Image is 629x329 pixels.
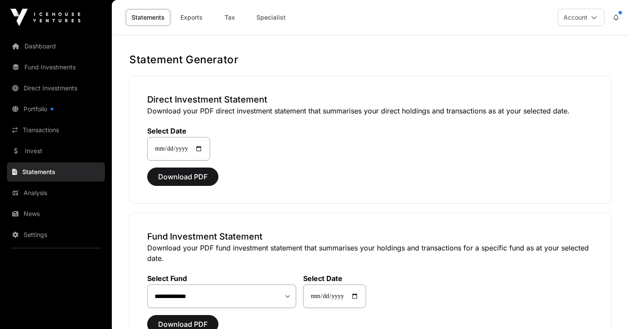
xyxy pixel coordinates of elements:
h3: Fund Investment Statement [147,230,594,243]
a: Download PDF [147,176,218,185]
button: Download PDF [147,168,218,186]
a: Exports [174,9,209,26]
p: Download your PDF direct investment statement that summarises your direct holdings and transactio... [147,106,594,116]
h1: Statement Generator [129,53,612,67]
a: Direct Investments [7,79,105,98]
a: News [7,204,105,223]
h3: Direct Investment Statement [147,93,594,106]
a: Statements [126,9,170,26]
button: Account [558,9,605,26]
a: Transactions [7,120,105,140]
label: Select Date [303,274,366,283]
p: Download your PDF fund investment statement that summarises your holdings and transactions for a ... [147,243,594,264]
a: Dashboard [7,37,105,56]
a: Portfolio [7,99,105,119]
a: Settings [7,225,105,244]
a: Statements [7,162,105,182]
a: Tax [212,9,247,26]
a: Invest [7,141,105,161]
iframe: Chat Widget [585,287,629,329]
a: Fund Investments [7,58,105,77]
img: Icehouse Ventures Logo [10,9,80,26]
span: Download PDF [158,171,207,182]
label: Select Fund [147,274,296,283]
label: Select Date [147,127,210,135]
a: Analysis [7,183,105,202]
a: Specialist [251,9,291,26]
